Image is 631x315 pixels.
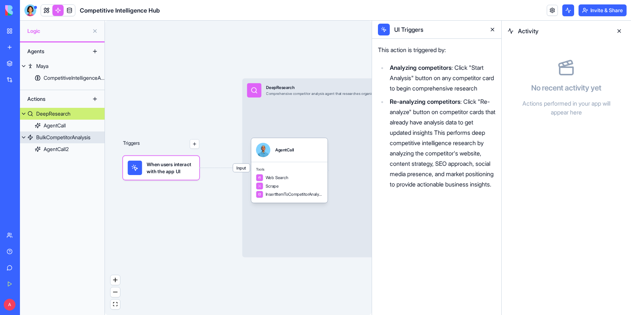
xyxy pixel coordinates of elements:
[388,62,495,93] li: : Click "Start Analysis" button on any competitor card to begin comprehensive research
[390,64,451,71] strong: Analyzing competitors
[110,275,120,285] button: zoom in
[519,99,613,117] p: Actions performed in your app will appear here
[27,27,89,35] span: Logic
[20,108,105,120] a: DeepResearch
[44,122,66,129] div: AgentCall
[147,161,194,175] span: When users interact with the app UI
[251,138,328,203] div: AgentCallToolsWeb SearchScrapeInsertItemToCompetitorAnalysisTable
[5,5,51,16] img: logo
[233,164,250,172] span: Input
[123,156,199,180] div: When users interact with the app UI
[4,299,16,311] span: A
[266,183,279,189] span: Scrape
[579,4,627,16] button: Invite & Share
[518,27,609,35] span: Activity
[24,45,83,57] div: Agents
[266,92,445,96] div: Comprehensive competitor analysis agent that researches organic growth strategies by analyzing we...
[36,134,91,141] div: BulkCompetitorAnalysis
[242,78,483,257] div: InputDeepResearchComprehensive competitor analysis agent that researches organic growth strategie...
[390,98,460,105] strong: Re-analyzing competitors
[123,120,199,179] div: Triggers
[388,96,495,189] li: : Click "Re-analyze" button on competitor cards that already have analysis data to get updated in...
[20,60,105,72] a: Maya
[266,191,323,197] span: InsertItemToCompetitorAnalysisTable
[123,139,140,149] p: Triggers
[266,84,445,90] div: DeepResearch
[20,131,105,143] a: BulkCompetitorAnalysis
[20,120,105,131] a: AgentCall
[531,83,601,93] h4: No recent activity yet
[44,74,105,82] div: CompetitiveIntelligenceAssistant
[378,45,495,55] p: This action is triggered by:
[20,143,105,155] a: AgentCall2
[266,175,288,181] span: Web Search
[80,6,160,15] span: Competitive Intelligence Hub
[110,287,120,297] button: zoom out
[44,145,69,153] div: AgentCall2
[393,25,484,34] div: UI Triggers
[110,299,120,309] button: fit view
[36,62,48,70] div: Maya
[20,72,105,84] a: CompetitiveIntelligenceAssistant
[256,167,323,172] span: Tools
[24,93,83,105] div: Actions
[275,147,294,153] div: AgentCall
[36,110,71,117] div: DeepResearch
